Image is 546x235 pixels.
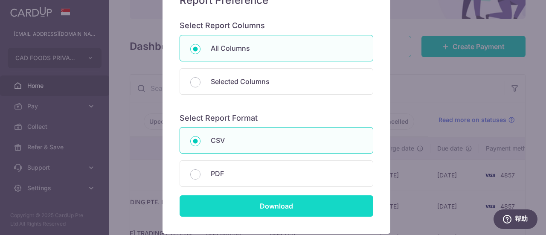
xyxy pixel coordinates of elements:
[180,195,373,217] input: Download
[211,168,363,179] p: PDF
[493,209,537,231] iframe: 打开一个小组件，您可以在其中找到更多信息
[211,76,363,87] p: Selected Columns
[211,135,363,145] p: CSV
[180,21,373,31] h6: Select Report Columns
[180,113,373,123] h6: Select Report Format
[211,43,363,53] p: All Columns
